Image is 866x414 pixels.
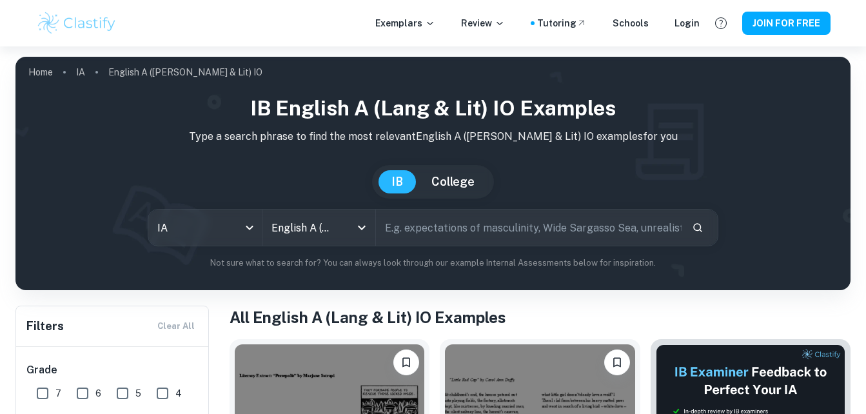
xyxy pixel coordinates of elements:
[26,317,64,335] h6: Filters
[26,257,840,270] p: Not sure what to search for? You can always look through our example Internal Assessments below f...
[376,210,681,246] input: E.g. expectations of masculinity, Wide Sargasso Sea, unrealistic beauty standards...
[379,170,416,193] button: IB
[175,386,182,400] span: 4
[613,16,649,30] a: Schools
[148,210,261,246] div: IA
[537,16,587,30] a: Tutoring
[687,217,709,239] button: Search
[36,10,118,36] img: Clastify logo
[26,129,840,144] p: Type a search phrase to find the most relevant English A ([PERSON_NAME] & Lit) IO examples for you
[108,65,262,79] p: English A ([PERSON_NAME] & Lit) IO
[15,57,851,290] img: profile cover
[55,386,61,400] span: 7
[742,12,831,35] button: JOIN FOR FREE
[461,16,505,30] p: Review
[95,386,101,400] span: 6
[28,63,53,81] a: Home
[418,170,487,193] button: College
[76,63,85,81] a: IA
[375,16,435,30] p: Exemplars
[230,306,851,329] h1: All English A (Lang & Lit) IO Examples
[26,93,840,124] h1: IB English A (Lang & Lit) IO examples
[26,362,199,378] h6: Grade
[135,386,141,400] span: 5
[353,219,371,237] button: Open
[604,350,630,375] button: Please log in to bookmark exemplars
[710,12,732,34] button: Help and Feedback
[393,350,419,375] button: Please log in to bookmark exemplars
[674,16,700,30] a: Login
